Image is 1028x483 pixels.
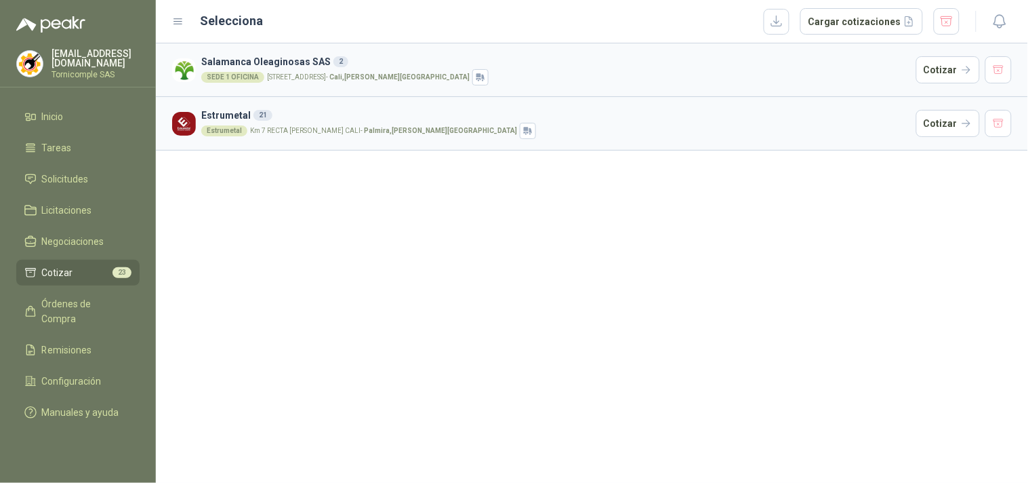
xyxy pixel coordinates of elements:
[16,166,140,192] a: Solicitudes
[16,291,140,332] a: Órdenes de Compra
[42,265,73,280] span: Cotizar
[42,374,102,389] span: Configuración
[16,260,140,286] a: Cotizar23
[16,368,140,394] a: Configuración
[333,56,348,67] div: 2
[916,56,980,83] button: Cotizar
[42,140,72,155] span: Tareas
[201,54,911,69] h3: Salamanca Oleaginosas SAS
[364,127,517,134] strong: Palmira , [PERSON_NAME][GEOGRAPHIC_DATA]
[42,343,92,358] span: Remisiones
[42,203,92,218] span: Licitaciones
[52,49,140,68] p: [EMAIL_ADDRESS][DOMAIN_NAME]
[16,104,140,130] a: Inicio
[16,16,85,33] img: Logo peakr
[112,267,131,278] span: 23
[16,197,140,223] a: Licitaciones
[16,229,140,254] a: Negociaciones
[800,8,923,35] button: Cargar cotizaciones
[42,405,119,420] span: Manuales y ayuda
[42,234,104,249] span: Negociaciones
[172,112,196,136] img: Company Logo
[329,73,470,81] strong: Cali , [PERSON_NAME][GEOGRAPHIC_DATA]
[17,51,43,77] img: Company Logo
[52,71,140,79] p: Tornicomple SAS
[16,135,140,161] a: Tareas
[916,110,980,137] button: Cotizar
[42,296,127,326] span: Órdenes de Compra
[16,337,140,363] a: Remisiones
[16,400,140,425] a: Manuales y ayuda
[253,110,272,121] div: 21
[201,12,264,31] h2: Selecciona
[172,58,196,82] img: Company Logo
[201,108,911,123] h3: Estrumetal
[250,128,517,134] p: Km 7 RECTA [PERSON_NAME] CALI -
[201,125,247,136] div: Estrumetal
[42,109,64,124] span: Inicio
[201,72,264,83] div: SEDE 1 OFICINA
[267,74,470,81] p: [STREET_ADDRESS] -
[42,172,89,187] span: Solicitudes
